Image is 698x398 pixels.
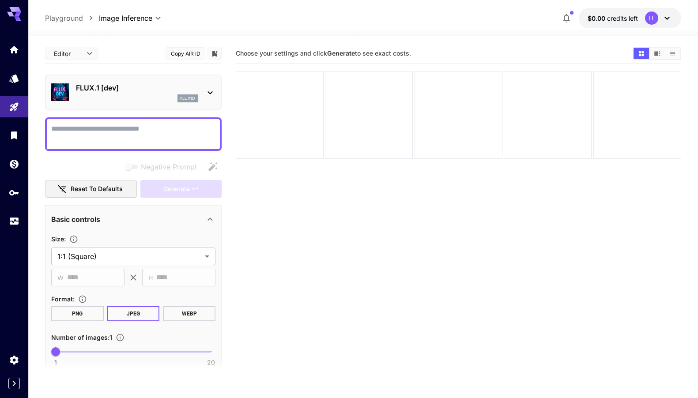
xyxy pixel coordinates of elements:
span: W [57,273,64,283]
button: Choose the file format for the output image. [75,295,91,304]
button: Specify how many images to generate in a single request. Each image generation will be charged se... [112,333,128,342]
nav: breadcrumb [45,13,99,23]
button: Copy AIR ID [166,47,205,60]
span: 20 [207,358,215,367]
a: Playground [45,13,83,23]
div: Home [9,44,19,55]
div: $0.00 [588,14,638,23]
div: Models [9,73,19,84]
p: Basic controls [51,214,100,225]
p: flux1d [180,95,195,101]
span: Editor [54,49,81,58]
div: API Keys [9,187,19,198]
span: Negative prompts are not compatible with the selected model. [123,161,204,172]
div: FLUX.1 [dev]flux1d [51,79,215,106]
span: Size : [51,235,66,243]
button: Add to library [211,48,219,59]
div: Playground [9,101,19,113]
button: Adjust the dimensions of the generated image by specifying its width and height in pixels, or sel... [66,235,82,244]
button: JPEG [107,306,160,321]
button: Expand sidebar [8,378,20,389]
span: credits left [607,15,638,22]
span: $0.00 [588,15,607,22]
div: Usage [9,216,19,227]
div: Library [9,130,19,141]
button: Show media in list view [665,48,680,59]
div: Show media in grid viewShow media in video viewShow media in list view [633,47,681,60]
span: Format : [51,295,75,303]
span: Image Inference [99,13,152,23]
b: Generate [327,49,355,57]
span: Negative Prompt [141,161,197,172]
div: Basic controls [51,209,215,230]
p: FLUX.1 [dev] [76,83,198,93]
div: Wallet [9,158,19,169]
button: Show media in video view [649,48,665,59]
button: PNG [51,306,104,321]
span: Choose your settings and click to see exact costs. [236,49,411,57]
div: LL [645,11,658,25]
button: $0.00LL [579,8,681,28]
div: Settings [9,354,19,365]
span: H [148,273,153,283]
button: WEBP [163,306,215,321]
button: Reset to defaults [45,180,137,198]
span: Number of images : 1 [51,334,112,341]
button: Show media in grid view [634,48,649,59]
span: 1:1 (Square) [57,251,201,262]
